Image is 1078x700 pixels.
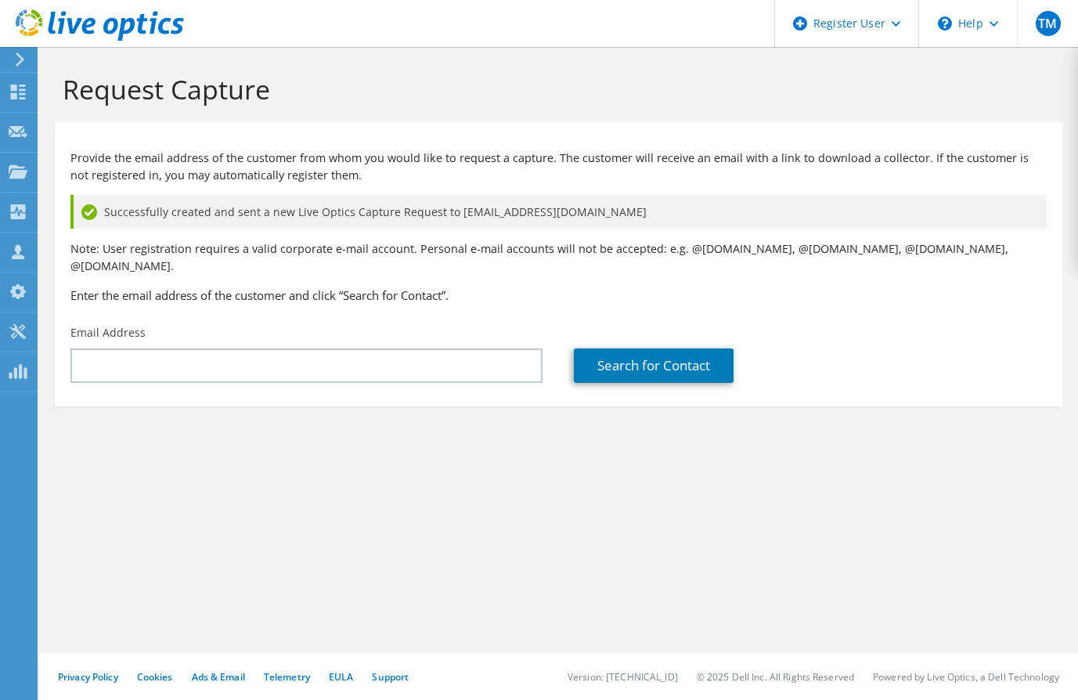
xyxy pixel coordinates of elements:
[192,670,245,684] a: Ads & Email
[58,670,118,684] a: Privacy Policy
[70,325,146,341] label: Email Address
[1036,11,1061,36] span: TM
[574,348,734,383] a: Search for Contact
[697,670,854,684] li: © 2025 Dell Inc. All Rights Reserved
[70,150,1047,184] p: Provide the email address of the customer from whom you would like to request a capture. The cust...
[873,670,1059,684] li: Powered by Live Optics, a Dell Technology
[104,204,647,221] span: Successfully created and sent a new Live Optics Capture Request to [EMAIL_ADDRESS][DOMAIN_NAME]
[137,670,173,684] a: Cookies
[372,670,409,684] a: Support
[329,670,353,684] a: EULA
[264,670,310,684] a: Telemetry
[63,73,1047,106] h1: Request Capture
[70,240,1047,275] p: Note: User registration requires a valid corporate e-mail account. Personal e-mail accounts will ...
[568,670,678,684] li: Version: [TECHNICAL_ID]
[70,287,1047,304] h3: Enter the email address of the customer and click “Search for Contact”.
[938,16,952,31] svg: \n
